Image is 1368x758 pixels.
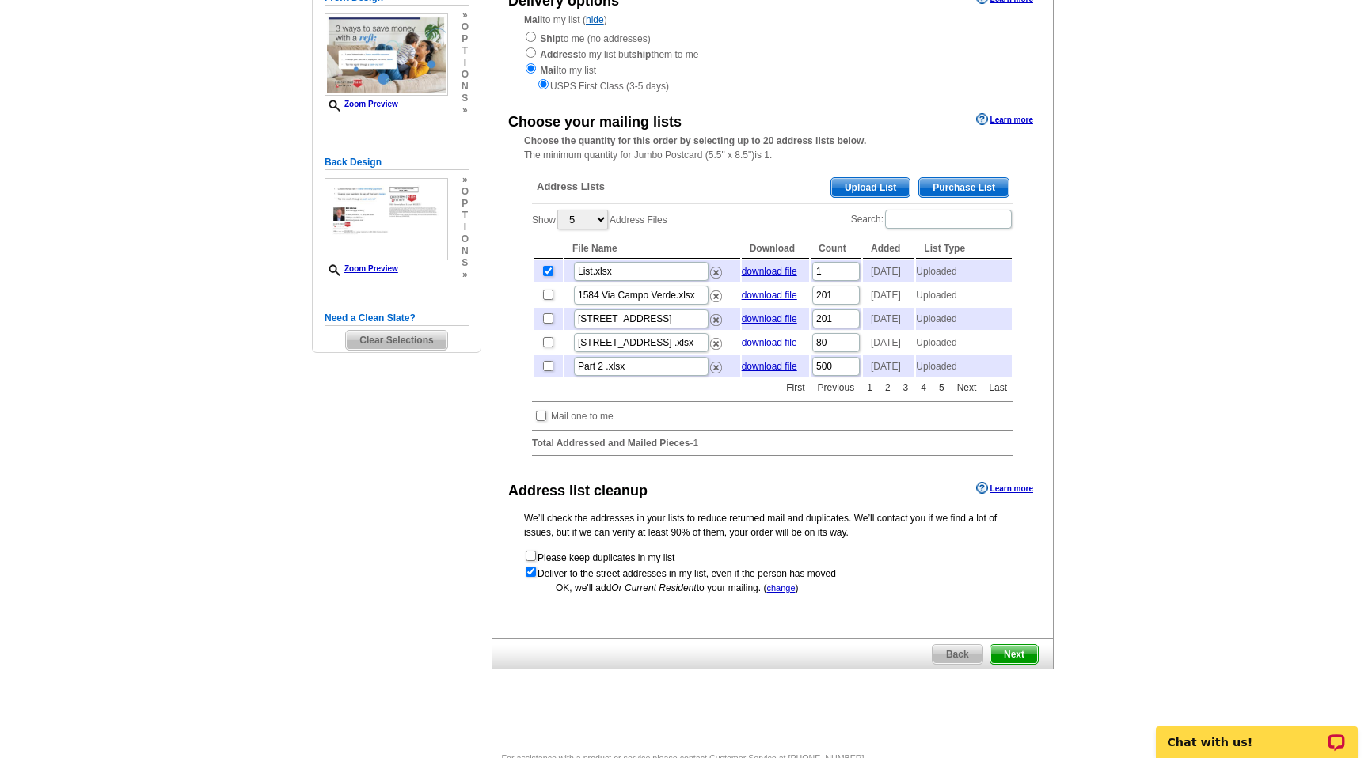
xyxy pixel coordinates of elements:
[325,13,448,96] img: small-thumb.jpg
[462,45,469,57] span: t
[811,239,861,259] th: Count
[325,155,469,170] h5: Back Design
[710,335,722,346] a: Remove this list
[462,33,469,45] span: p
[782,381,808,395] a: First
[346,331,446,350] span: Clear Selections
[863,332,914,354] td: [DATE]
[863,308,914,330] td: [DATE]
[462,81,469,93] span: n
[462,104,469,116] span: »
[325,100,398,108] a: Zoom Preview
[462,245,469,257] span: n
[916,308,1012,330] td: Uploaded
[325,311,469,326] h5: Need a Clean Slate?
[524,165,1021,468] div: -
[953,381,981,395] a: Next
[462,57,469,69] span: i
[935,381,948,395] a: 5
[710,314,722,326] img: delete.png
[710,362,722,373] img: delete.png
[462,222,469,233] span: i
[524,135,866,146] strong: Choose the quantity for this order by selecting up to 20 address lists below.
[932,644,983,665] a: Back
[851,208,1013,230] label: Search:
[916,332,1012,354] td: Uploaded
[564,239,740,259] th: File Name
[492,13,1053,93] div: to my list ( )
[863,260,914,282] td: [DATE]
[742,337,797,348] a: download file
[885,210,1012,229] input: Search:
[990,645,1038,664] span: Next
[462,174,469,186] span: »
[976,482,1033,495] a: Learn more
[524,78,1021,93] div: USPS First Class (3-5 days)
[462,186,469,198] span: o
[863,284,914,306] td: [DATE]
[710,358,722,370] a: Remove this list
[537,180,605,194] span: Address Lists
[557,210,608,229] select: ShowAddress Files
[462,21,469,33] span: o
[710,267,722,279] img: delete.png
[550,408,614,424] td: Mail one to me
[863,355,914,377] td: [DATE]
[881,381,895,395] a: 2
[524,581,1021,595] div: OK, we'll add to your mailing. ( )
[462,269,469,281] span: »
[916,355,1012,377] td: Uploaded
[766,583,795,593] a: change
[917,381,930,395] a: 4
[462,93,469,104] span: s
[916,239,1012,259] th: List Type
[710,263,722,275] a: Remove this list
[863,381,876,395] a: 1
[524,511,1021,540] p: We’ll check the addresses in your lists to reduce returned mail and duplicates. We’ll contact you...
[532,208,667,231] label: Show Address Files
[899,381,913,395] a: 3
[524,549,1021,581] form: Please keep duplicates in my list Deliver to the street addresses in my list, even if the person ...
[462,210,469,222] span: t
[710,287,722,298] a: Remove this list
[462,257,469,269] span: s
[508,112,682,133] div: Choose your mailing lists
[325,178,448,260] img: small-thumb.jpg
[916,260,1012,282] td: Uploaded
[742,361,797,372] a: download file
[919,178,1009,197] span: Purchase List
[524,30,1021,93] div: to me (no addresses) to my list but them to me to my list
[540,49,578,60] strong: Address
[492,134,1053,162] div: The minimum quantity for Jumbo Postcard (5.5" x 8.5")is 1.
[462,9,469,21] span: »
[586,14,604,25] a: hide
[863,239,914,259] th: Added
[462,233,469,245] span: o
[325,264,398,273] a: Zoom Preview
[742,239,809,259] th: Download
[1146,708,1368,758] iframe: LiveChat chat widget
[831,178,910,197] span: Upload List
[462,69,469,81] span: o
[710,338,722,350] img: delete.png
[985,381,1011,395] a: Last
[532,438,690,449] strong: Total Addressed and Mailed Pieces
[742,313,797,324] a: download file
[508,480,648,502] div: Address list cleanup
[710,290,722,302] img: delete.png
[611,582,696,593] span: Or Current Resident
[742,290,797,301] a: download file
[742,266,797,277] a: download file
[540,65,558,76] strong: Mail
[540,33,560,44] strong: Ship
[462,198,469,210] span: p
[976,113,1033,126] a: Learn more
[814,381,859,395] a: Previous
[933,645,982,664] span: Back
[524,14,542,25] strong: Mail
[916,284,1012,306] td: Uploaded
[632,49,652,60] strong: ship
[710,311,722,322] a: Remove this list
